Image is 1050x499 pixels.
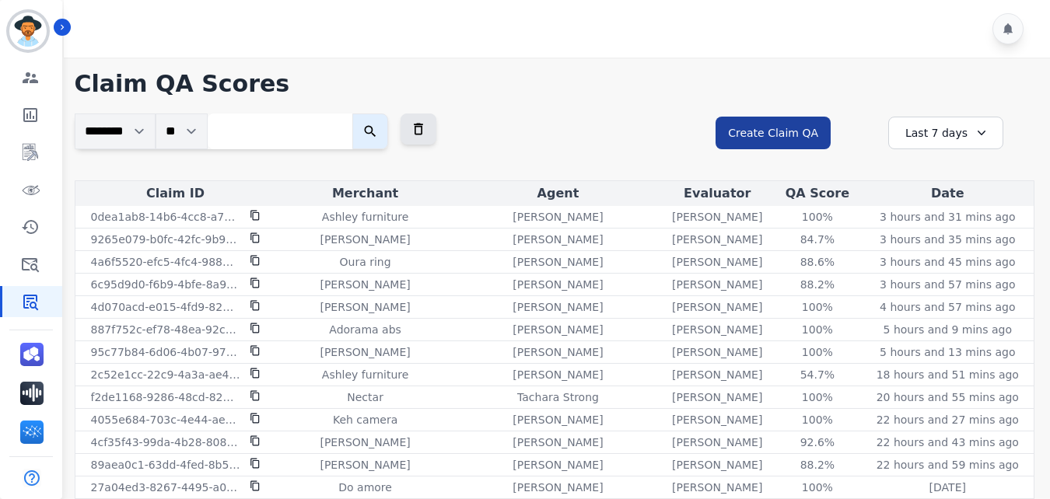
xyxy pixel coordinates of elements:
p: Oura ring [340,254,391,270]
p: [PERSON_NAME] [672,434,762,450]
p: [PERSON_NAME] [513,480,603,495]
p: [DATE] [929,480,966,495]
p: [PERSON_NAME] [320,344,410,360]
p: [PERSON_NAME] [320,277,410,292]
div: 88.2% [782,277,852,292]
p: [PERSON_NAME] [513,299,603,315]
p: [PERSON_NAME] [672,367,762,382]
p: 4055e684-703c-4e44-ae44-a40c991e72c5 [91,412,240,427]
p: [PERSON_NAME] [320,299,410,315]
p: Tachara Strong [517,389,599,405]
div: QA Score [776,184,858,203]
p: [PERSON_NAME] [672,344,762,360]
p: f2de1168-9286-48cd-8280-74fb984e6377 [91,389,240,405]
p: Do amore [338,480,392,495]
p: [PERSON_NAME] [672,457,762,473]
p: 887f752c-ef78-48ea-92c5-0dea794aecf2 [91,322,240,337]
p: 5 hours and 9 mins ago [884,322,1013,337]
p: [PERSON_NAME] [672,232,762,247]
p: 4cf35f43-99da-4b28-8086-d6437b0e5540 [91,434,240,450]
p: 20 hours and 55 mins ago [877,389,1019,405]
div: 88.2% [782,457,852,473]
p: 18 hours and 51 mins ago [877,367,1019,382]
p: Adorama abs [329,322,401,337]
p: 3 hours and 31 mins ago [880,209,1015,225]
p: 6c95d9d0-f6b9-4bfe-8a92-87b3896e1bd1 [91,277,240,292]
p: [PERSON_NAME] [672,412,762,427]
p: 22 hours and 59 mins ago [877,457,1019,473]
p: [PERSON_NAME] [513,254,603,270]
div: Agent [458,184,659,203]
p: [PERSON_NAME] [513,344,603,360]
p: 3 hours and 35 mins ago [880,232,1015,247]
p: [PERSON_NAME] [320,232,410,247]
p: [PERSON_NAME] [672,480,762,495]
div: 92.6% [782,434,852,450]
div: 100% [782,344,852,360]
p: [PERSON_NAME] [513,412,603,427]
p: Ashley furniture [322,367,408,382]
div: 54.7% [782,367,852,382]
p: Ashley furniture [322,209,408,225]
div: 100% [782,209,852,225]
div: Last 7 days [888,117,1003,149]
p: [PERSON_NAME] [672,299,762,315]
p: [PERSON_NAME] [672,254,762,270]
p: 95c77b84-6d06-4b07-9700-5ac3b7cb0c30 [91,344,240,360]
p: [PERSON_NAME] [513,457,603,473]
p: 3 hours and 57 mins ago [880,277,1015,292]
p: [PERSON_NAME] [513,232,603,247]
p: [PERSON_NAME] [513,209,603,225]
p: 4d070acd-e015-4fd9-8283-a93d348c75c5 [91,299,240,315]
img: Bordered avatar [9,12,47,50]
p: [PERSON_NAME] [513,434,603,450]
p: 22 hours and 27 mins ago [877,412,1019,427]
p: [PERSON_NAME] [513,367,603,382]
p: 27a04ed3-8267-4495-a068-11ea3b7897d2 [91,480,240,495]
p: 4a6f5520-efc5-4fc4-9888-c10daec4755e [91,254,240,270]
div: Claim ID [79,184,273,203]
div: 84.7% [782,232,852,247]
p: [PERSON_NAME] [672,209,762,225]
p: 5 hours and 13 mins ago [880,344,1015,360]
p: [PERSON_NAME] [320,457,410,473]
button: Create Claim QA [716,117,831,149]
p: 3 hours and 45 mins ago [880,254,1015,270]
div: 100% [782,322,852,337]
div: Date [865,184,1031,203]
p: Keh camera [333,412,397,427]
div: Evaluator [664,184,770,203]
p: Nectar [347,389,383,405]
p: 9265e079-b0fc-42fc-9b98-b7f71aff54a3 [91,232,240,247]
p: [PERSON_NAME] [672,389,762,405]
div: 88.6% [782,254,852,270]
p: 0dea1ab8-14b6-4cc8-a7da-605d4116b323 [91,209,240,225]
div: 100% [782,480,852,495]
p: [PERSON_NAME] [672,322,762,337]
p: 22 hours and 43 mins ago [877,434,1019,450]
p: 89aea0c1-63dd-4fed-8b5f-91b3f61446a5 [91,457,240,473]
p: [PERSON_NAME] [672,277,762,292]
p: [PERSON_NAME] [513,322,603,337]
div: 100% [782,389,852,405]
p: 4 hours and 57 mins ago [880,299,1015,315]
p: [PERSON_NAME] [320,434,410,450]
div: 100% [782,412,852,427]
div: Merchant [279,184,452,203]
div: 100% [782,299,852,315]
h1: Claim QA Scores [75,70,1034,98]
p: [PERSON_NAME] [513,277,603,292]
p: 2c52e1cc-22c9-4a3a-ae4d-ed0739afa3cd [91,367,240,382]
